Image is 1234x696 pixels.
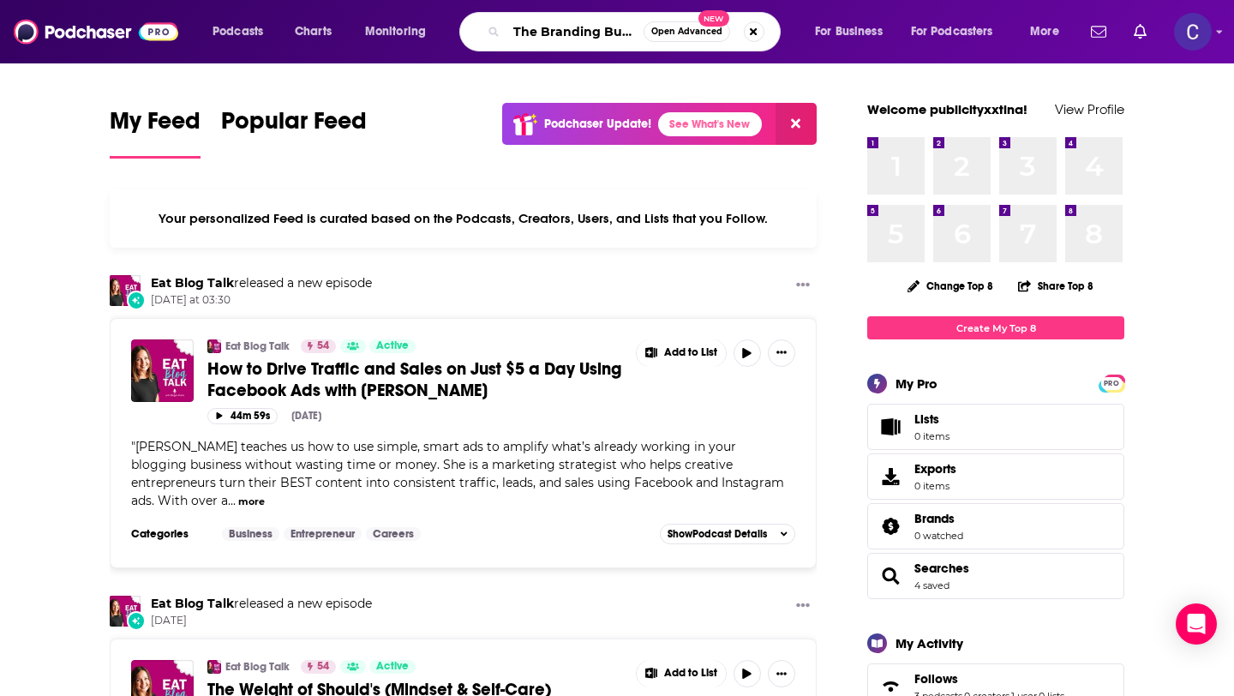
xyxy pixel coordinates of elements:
[914,480,956,492] span: 0 items
[225,660,290,674] a: Eat Blog Talk
[914,430,949,442] span: 0 items
[914,411,949,427] span: Lists
[897,275,1003,297] button: Change Top 8
[369,660,416,674] a: Active
[1018,18,1081,45] button: open menu
[376,338,409,355] span: Active
[301,339,336,353] a: 54
[131,527,208,541] h3: Categories
[1055,101,1124,117] a: View Profile
[1084,17,1113,46] a: Show notifications dropdown
[221,106,367,146] span: Popular Feed
[110,106,201,159] a: My Feed
[295,20,332,44] span: Charts
[867,453,1124,500] a: Exports
[317,338,329,355] span: 54
[544,117,651,131] p: Podchaser Update!
[291,410,321,422] div: [DATE]
[768,339,795,367] button: Show More Button
[1176,603,1217,645] div: Open Intercom Messenger
[896,375,937,392] div: My Pro
[644,21,730,42] button: Open AdvancedNew
[506,18,644,45] input: Search podcasts, credits, & more...
[911,20,993,44] span: For Podcasters
[914,671,958,687] span: Follows
[365,20,426,44] span: Monitoring
[1101,377,1122,390] span: PRO
[664,667,717,680] span: Add to List
[1174,13,1212,51] img: User Profile
[1030,20,1059,44] span: More
[873,465,908,489] span: Exports
[668,528,767,540] span: Show Podcast Details
[151,614,372,628] span: [DATE]
[110,275,141,306] img: Eat Blog Talk
[867,503,1124,549] span: Brands
[900,18,1018,45] button: open menu
[637,660,726,687] button: Show More Button
[867,553,1124,599] span: Searches
[131,339,194,402] img: How to Drive Traffic and Sales on Just $5 a Day Using Facebook Ads with Nicole Kelley
[207,358,621,401] span: How to Drive Traffic and Sales on Just $5 a Day Using Facebook Ads with [PERSON_NAME]
[789,275,817,297] button: Show More Button
[815,20,883,44] span: For Business
[369,339,416,353] a: Active
[238,495,265,509] button: more
[127,611,146,630] div: New Episode
[207,408,278,424] button: 44m 59s
[1017,269,1094,303] button: Share Top 8
[1174,13,1212,51] button: Show profile menu
[201,18,285,45] button: open menu
[213,20,263,44] span: Podcasts
[301,660,336,674] a: 54
[867,101,1027,117] a: Welcome publicityxxtina!
[225,339,290,353] a: Eat Blog Talk
[131,439,784,508] span: [PERSON_NAME] teaches us how to use simple, smart ads to amplify what’s already working in your b...
[664,346,717,359] span: Add to List
[651,27,722,36] span: Open Advanced
[151,596,372,612] h3: released a new episode
[151,275,234,291] a: Eat Blog Talk
[768,660,795,687] button: Show More Button
[228,493,236,508] span: ...
[284,527,362,541] a: Entrepreneur
[789,596,817,617] button: Show More Button
[637,339,726,367] button: Show More Button
[914,411,939,427] span: Lists
[914,561,969,576] a: Searches
[1101,376,1122,389] a: PRO
[896,635,963,651] div: My Activity
[317,658,329,675] span: 54
[698,10,729,27] span: New
[660,524,795,544] button: ShowPodcast Details
[14,15,178,48] img: Podchaser - Follow, Share and Rate Podcasts
[476,12,797,51] div: Search podcasts, credits, & more...
[914,530,963,542] a: 0 watched
[151,596,234,611] a: Eat Blog Talk
[284,18,342,45] a: Charts
[207,660,221,674] img: Eat Blog Talk
[151,275,372,291] h3: released a new episode
[376,658,409,675] span: Active
[1174,13,1212,51] span: Logged in as publicityxxtina
[873,564,908,588] a: Searches
[110,189,817,248] div: Your personalized Feed is curated based on the Podcasts, Creators, Users, and Lists that you Follow.
[873,415,908,439] span: Lists
[110,596,141,627] img: Eat Blog Talk
[207,339,221,353] img: Eat Blog Talk
[366,527,421,541] a: Careers
[658,112,762,136] a: See What's New
[914,579,949,591] a: 4 saved
[873,514,908,538] a: Brands
[207,358,624,401] a: How to Drive Traffic and Sales on Just $5 a Day Using Facebook Ads with [PERSON_NAME]
[914,511,963,526] a: Brands
[914,461,956,477] span: Exports
[803,18,904,45] button: open menu
[110,106,201,146] span: My Feed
